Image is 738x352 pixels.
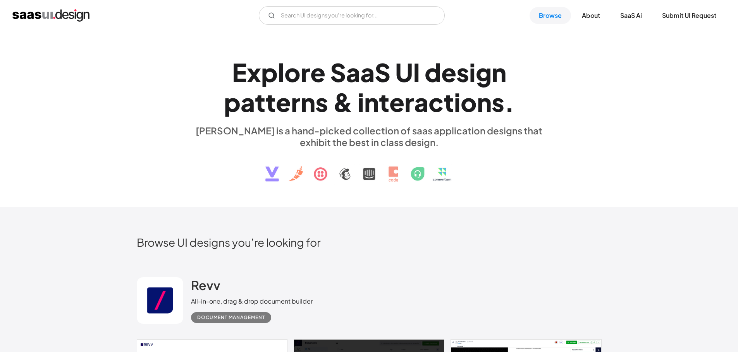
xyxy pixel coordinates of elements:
[191,125,547,148] div: [PERSON_NAME] is a hand-picked collection of saas application designs that exhibit the best in cl...
[444,87,454,117] div: t
[259,6,445,25] form: Email Form
[137,235,602,249] h2: Browse UI designs you’re looking for
[301,57,310,87] div: r
[191,57,547,117] h1: Explore SaaS UI design patterns & interactions.
[530,7,571,24] a: Browse
[301,87,315,117] div: n
[389,87,404,117] div: e
[413,57,420,87] div: I
[611,7,651,24] a: SaaS Ai
[379,87,389,117] div: t
[191,297,313,306] div: All-in-one, drag & drop document builder
[330,57,346,87] div: S
[191,277,220,297] a: Revv
[653,7,726,24] a: Submit UI Request
[252,148,487,188] img: text, icon, saas logo
[278,57,284,87] div: l
[504,87,514,117] div: .
[364,87,379,117] div: n
[358,87,364,117] div: i
[454,87,461,117] div: i
[346,57,360,87] div: a
[375,57,391,87] div: S
[441,57,456,87] div: e
[469,57,476,87] div: i
[276,87,291,117] div: e
[476,57,492,87] div: g
[492,87,504,117] div: s
[261,57,278,87] div: p
[477,87,492,117] div: n
[291,87,301,117] div: r
[333,87,353,117] div: &
[395,57,413,87] div: U
[259,6,445,25] input: Search UI designs you're looking for...
[310,57,325,87] div: e
[224,87,241,117] div: p
[241,87,255,117] div: a
[492,57,506,87] div: n
[315,87,328,117] div: s
[232,57,247,87] div: E
[456,57,469,87] div: s
[12,9,89,22] a: home
[247,57,261,87] div: x
[255,87,265,117] div: t
[425,57,441,87] div: d
[461,87,477,117] div: o
[191,277,220,293] h2: Revv
[428,87,444,117] div: c
[265,87,276,117] div: t
[284,57,301,87] div: o
[197,313,265,322] div: Document Management
[360,57,375,87] div: a
[573,7,609,24] a: About
[404,87,414,117] div: r
[414,87,428,117] div: a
